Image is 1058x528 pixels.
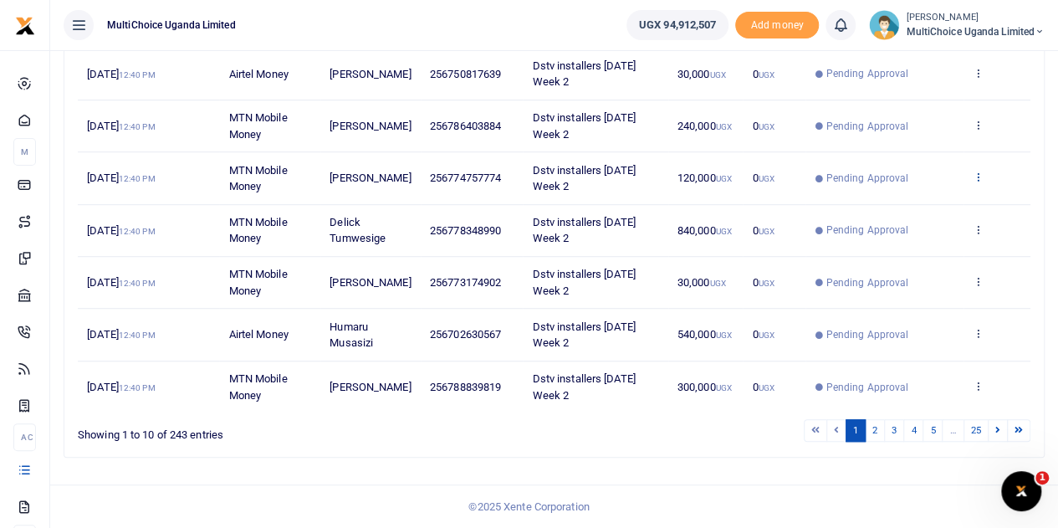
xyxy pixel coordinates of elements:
[430,224,501,237] span: 256778348990
[119,227,156,236] small: 12:40 PM
[119,174,156,183] small: 12:40 PM
[677,68,726,80] span: 30,000
[677,276,726,289] span: 30,000
[532,320,635,350] span: Dstv installers [DATE] Week 2
[753,328,774,341] span: 0
[532,164,635,193] span: Dstv installers [DATE] Week 2
[759,227,774,236] small: UGX
[87,68,155,80] span: [DATE]
[430,381,501,393] span: 256788839819
[826,327,909,342] span: Pending Approval
[119,122,156,131] small: 12:40 PM
[87,172,155,184] span: [DATE]
[715,383,731,392] small: UGX
[709,70,725,79] small: UGX
[715,227,731,236] small: UGX
[13,138,36,166] li: M
[229,328,289,341] span: Airtel Money
[677,172,732,184] span: 120,000
[119,70,156,79] small: 12:40 PM
[826,119,909,134] span: Pending Approval
[735,18,819,30] a: Add money
[639,17,716,33] span: UGX 94,912,507
[715,174,731,183] small: UGX
[87,381,155,393] span: [DATE]
[753,224,774,237] span: 0
[826,66,909,81] span: Pending Approval
[430,120,501,132] span: 256786403884
[532,59,635,89] span: Dstv installers [DATE] Week 2
[229,68,289,80] span: Airtel Money
[430,276,501,289] span: 256773174902
[119,279,156,288] small: 12:40 PM
[330,68,411,80] span: [PERSON_NAME]
[846,419,866,442] a: 1
[1001,471,1041,511] iframe: Intercom live chat
[330,381,411,393] span: [PERSON_NAME]
[532,268,635,297] span: Dstv installers [DATE] Week 2
[87,276,155,289] span: [DATE]
[923,419,943,442] a: 5
[826,380,909,395] span: Pending Approval
[78,418,468,443] div: Showing 1 to 10 of 243 entries
[759,174,774,183] small: UGX
[753,276,774,289] span: 0
[229,164,288,193] span: MTN Mobile Money
[330,320,373,350] span: Humaru Musasizi
[826,223,909,238] span: Pending Approval
[759,279,774,288] small: UGX
[430,172,501,184] span: 256774757774
[15,18,35,31] a: logo-small logo-large logo-large
[869,10,899,40] img: profile-user
[229,216,288,245] span: MTN Mobile Money
[884,419,904,442] a: 3
[735,12,819,39] li: Toup your wallet
[430,68,501,80] span: 256750817639
[330,120,411,132] span: [PERSON_NAME]
[865,419,885,442] a: 2
[735,12,819,39] span: Add money
[330,172,411,184] span: [PERSON_NAME]
[229,372,288,402] span: MTN Mobile Money
[677,120,732,132] span: 240,000
[753,68,774,80] span: 0
[330,216,386,245] span: Delick Tumwesige
[677,224,732,237] span: 840,000
[532,216,635,245] span: Dstv installers [DATE] Week 2
[906,24,1045,39] span: MultiChoice Uganda Limited
[759,331,774,340] small: UGX
[709,279,725,288] small: UGX
[119,383,156,392] small: 12:40 PM
[430,328,501,341] span: 256702630567
[715,122,731,131] small: UGX
[15,16,35,36] img: logo-small
[753,172,774,184] span: 0
[753,381,774,393] span: 0
[330,276,411,289] span: [PERSON_NAME]
[87,120,155,132] span: [DATE]
[87,224,155,237] span: [DATE]
[532,372,635,402] span: Dstv installers [DATE] Week 2
[13,423,36,451] li: Ac
[532,111,635,141] span: Dstv installers [DATE] Week 2
[229,111,288,141] span: MTN Mobile Money
[826,275,909,290] span: Pending Approval
[100,18,243,33] span: MultiChoice Uganda Limited
[1035,471,1049,484] span: 1
[715,331,731,340] small: UGX
[759,122,774,131] small: UGX
[119,331,156,340] small: 12:40 PM
[759,383,774,392] small: UGX
[753,120,774,132] span: 0
[963,419,989,442] a: 25
[620,10,735,40] li: Wallet ballance
[869,10,1045,40] a: profile-user [PERSON_NAME] MultiChoice Uganda Limited
[906,11,1045,25] small: [PERSON_NAME]
[759,70,774,79] small: UGX
[87,328,155,341] span: [DATE]
[903,419,923,442] a: 4
[677,328,732,341] span: 540,000
[677,381,732,393] span: 300,000
[826,171,909,186] span: Pending Approval
[626,10,728,40] a: UGX 94,912,507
